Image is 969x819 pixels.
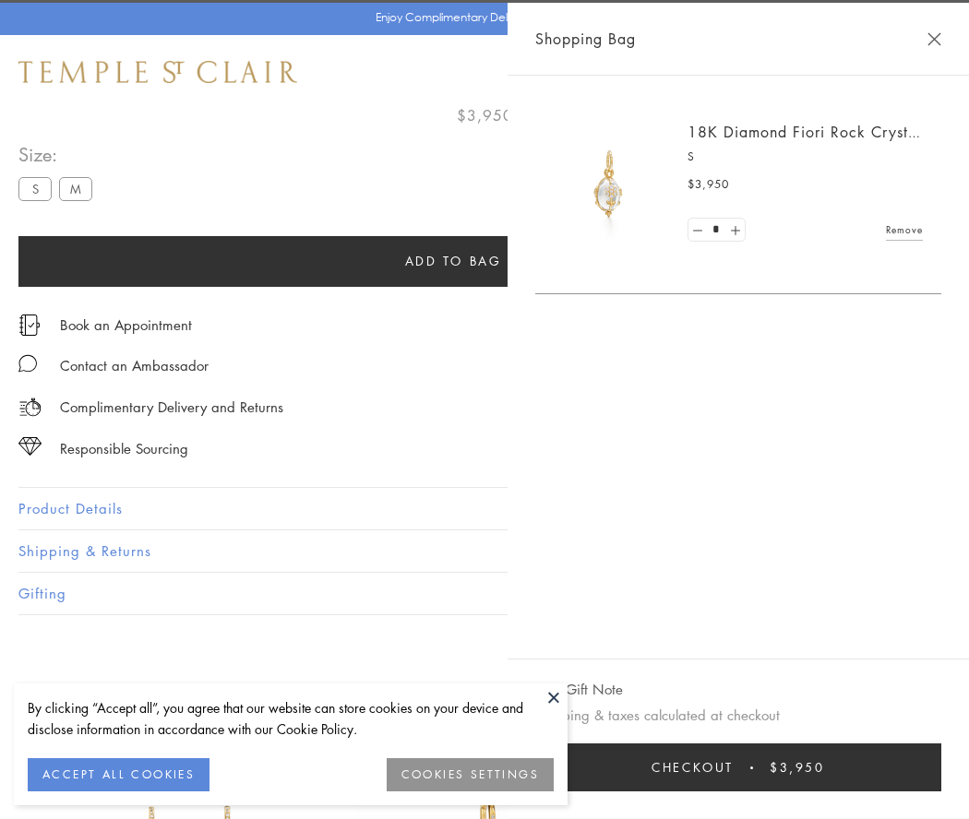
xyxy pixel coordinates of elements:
span: Size: [18,139,100,170]
button: Checkout $3,950 [535,743,941,791]
button: Add Gift Note [535,678,623,701]
p: Enjoy Complimentary Delivery & Returns [376,8,585,27]
label: S [18,177,52,200]
button: Gifting [18,573,951,614]
div: Contact an Ambassador [60,354,209,377]
a: Set quantity to 2 [725,219,744,242]
button: COOKIES SETTINGS [387,758,554,791]
div: Responsible Sourcing [60,437,188,460]
img: icon_delivery.svg [18,396,42,419]
img: Temple St. Clair [18,61,297,83]
img: icon_sourcing.svg [18,437,42,456]
img: icon_appointment.svg [18,315,41,336]
img: MessageIcon-01_2.svg [18,354,37,373]
button: Product Details [18,488,951,529]
a: Book an Appointment [60,315,192,335]
div: By clicking “Accept all”, you agree that our website can store cookies on your device and disclos... [28,697,554,740]
span: Checkout [652,757,734,777]
span: $3,950 [688,175,729,194]
button: ACCEPT ALL COOKIES [28,758,209,791]
button: Add to bag [18,236,888,287]
span: $3,950 [770,757,825,777]
h3: You May Also Like [46,681,923,710]
p: Shipping & taxes calculated at checkout [535,704,941,727]
button: Close Shopping Bag [927,32,941,46]
a: Remove [886,220,923,240]
label: M [59,177,92,200]
p: Complimentary Delivery and Returns [60,396,283,419]
span: $3,950 [457,103,513,127]
span: Shopping Bag [535,27,636,51]
button: Shipping & Returns [18,530,951,572]
img: P51889-E11FIORI [554,129,664,240]
p: S [688,148,923,166]
span: Add to bag [405,251,502,271]
a: Set quantity to 0 [688,219,707,242]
